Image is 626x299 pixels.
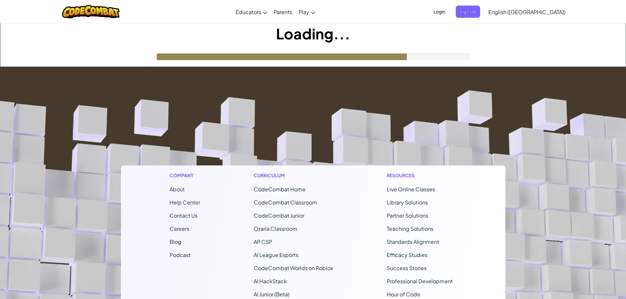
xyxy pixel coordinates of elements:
[387,278,453,285] a: Professional Development
[254,265,333,271] a: CodeCombat Worlds on Roblox
[387,225,433,232] a: Teaching Solutions
[299,9,309,15] span: Play
[170,199,200,206] a: Help Center
[0,23,626,44] h1: Loading...
[387,212,428,219] a: Partner Solutions
[254,199,317,206] a: CodeCombat Classroom
[170,238,181,245] a: Blog
[254,172,333,179] h1: Curriculum
[236,9,261,15] span: Educators
[170,251,191,258] a: Podcast
[254,212,304,219] a: CodeCombat Junior
[254,291,290,298] a: AI Junior (Beta)
[387,186,435,193] a: Live Online Classes
[387,251,428,258] a: Efficacy Studies
[488,9,566,15] span: English ([GEOGRAPHIC_DATA])
[429,6,449,18] button: Login
[295,3,318,21] a: Play
[62,5,120,18] img: CodeCombat logo
[270,3,295,21] a: Parents
[387,199,428,206] a: Library Solutions
[485,3,569,21] a: English ([GEOGRAPHIC_DATA])
[232,3,270,21] a: Educators
[170,212,197,219] span: Contact Us
[170,186,185,193] a: About
[387,291,420,298] a: Hour of Code
[254,238,272,245] a: AP CSP
[254,278,287,285] a: AI HackStack
[170,225,189,232] a: Careers
[170,172,200,179] h1: Company
[254,225,297,232] a: Ozaria Classroom
[387,172,457,179] h1: Resources
[254,251,298,258] a: AI League Esports
[387,238,439,245] a: Standards Alignment
[387,265,427,271] a: Success Stories
[254,186,306,193] span: CodeCombat Home
[456,6,480,18] button: Sign Up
